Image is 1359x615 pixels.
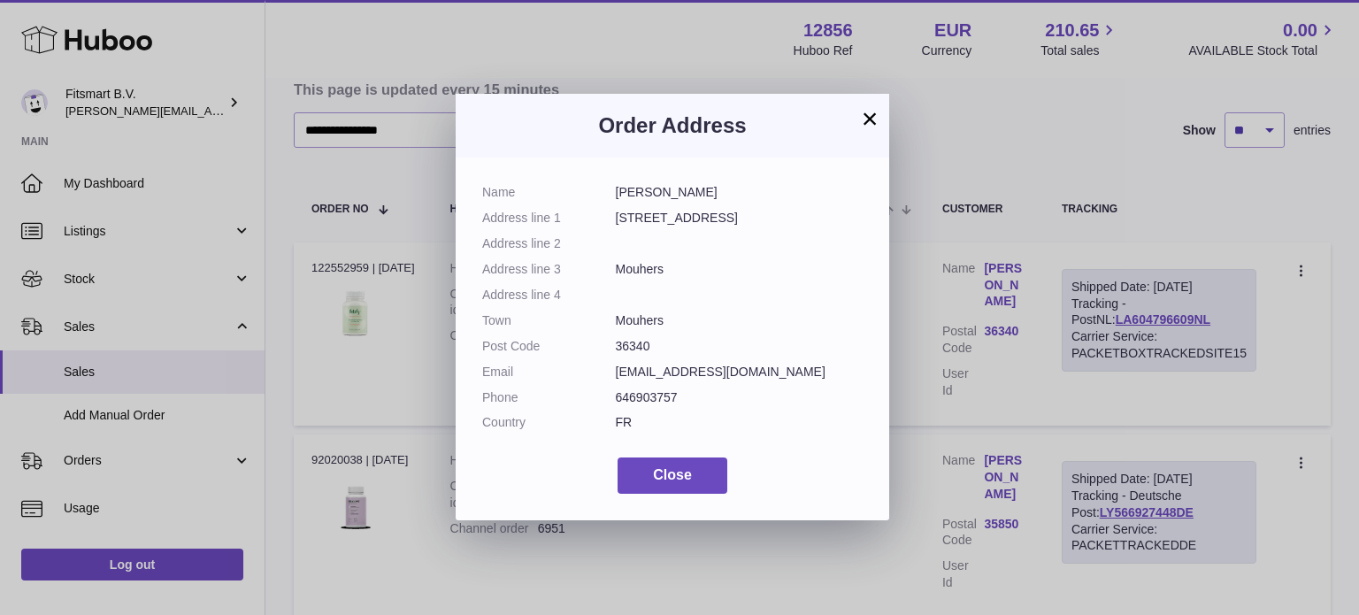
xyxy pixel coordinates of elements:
button: × [859,108,880,129]
dd: 36340 [616,338,864,355]
dt: Email [482,364,616,381]
dt: Address line 4 [482,287,616,304]
dt: Town [482,312,616,329]
dt: Phone [482,389,616,406]
dd: Mouhers [616,261,864,278]
dt: Address line 3 [482,261,616,278]
dt: Address line 1 [482,210,616,227]
dt: Post Code [482,338,616,355]
dd: Mouhers [616,312,864,329]
button: Close [618,457,727,494]
dd: [PERSON_NAME] [616,184,864,201]
dt: Country [482,414,616,431]
span: Close [653,467,692,482]
dd: [STREET_ADDRESS] [616,210,864,227]
dt: Name [482,184,616,201]
h3: Order Address [482,111,863,140]
dt: Address line 2 [482,235,616,252]
dd: FR [616,414,864,431]
dd: 646903757 [616,389,864,406]
dd: [EMAIL_ADDRESS][DOMAIN_NAME] [616,364,864,381]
